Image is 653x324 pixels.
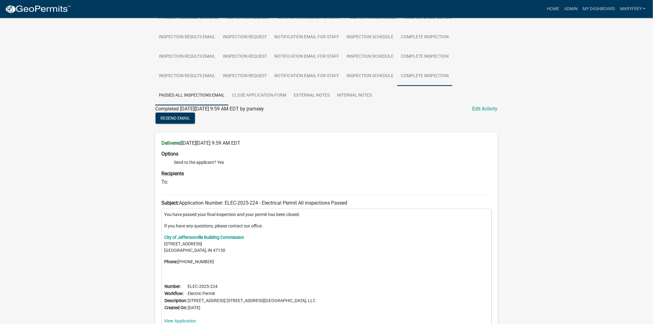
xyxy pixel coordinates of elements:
[155,47,219,67] a: Inspection Results Email
[156,113,195,124] button: Resend Email
[219,66,271,86] a: Inspection Request
[618,3,648,15] a: MaryFrey
[271,47,343,67] a: Notification Email for Staff
[155,27,219,47] a: Inspection Results Email
[164,318,196,323] a: View Application
[161,200,179,206] strong: Subject:
[290,86,333,106] a: External Notes
[161,151,178,157] strong: Options
[164,259,489,265] p: [PHONE_NUMBER]
[161,171,184,177] strong: Recipients
[155,86,228,106] a: Passed All Inspections Email
[155,106,264,112] span: Completed [DATE][DATE] 9:59 AM EDT by jramsey
[562,3,580,15] a: Admin
[472,105,498,113] a: Edit Activity
[343,66,397,86] a: Inspection Schedule
[164,234,489,254] p: [STREET_ADDRESS] [GEOGRAPHIC_DATA], IN 47130
[164,284,181,289] b: Number:
[219,47,271,67] a: Inspection Request
[271,27,343,47] a: Notification Email for Staff
[397,27,452,47] a: Complete Inspection
[219,27,271,47] a: Inspection Request
[343,27,397,47] a: Inspection Schedule
[164,259,177,264] strong: Phone:
[164,235,244,240] a: City of Jeffersonville Building Commission
[397,66,452,86] a: Complete Inspection
[161,179,492,185] h6: To:
[161,140,181,146] strong: Delivered
[397,47,452,67] a: Complete Inspection
[164,298,187,303] b: Description:
[164,223,489,229] p: If you have any questions, please contact our office.
[187,283,316,290] td: ELEC-2025-224
[164,291,184,296] b: Workflow:
[164,305,187,310] b: Created On:
[155,66,219,86] a: Inspection Results Email
[580,3,618,15] a: My Dashboard
[161,140,492,146] h6: [DATE][DATE] 9:59 AM EDT
[187,304,316,311] td: [DATE]
[271,66,343,86] a: Notification Email for Staff
[187,290,316,297] td: Electric Permit
[174,159,492,166] li: Send to the applicant? Yes
[187,297,316,304] td: [STREET_ADDRESS] [STREET_ADDRESS][GEOGRAPHIC_DATA], LLC
[160,115,190,120] span: Resend Email
[164,211,489,218] p: You have passed your final inspection and your permit has been closed.
[161,200,492,206] h6: Application Number: ELEC-2025-224 - Electrical Permit All inspections Passed
[333,86,376,106] a: Internal Notes
[343,47,397,67] a: Inspection Schedule
[544,3,562,15] a: Home
[228,86,290,106] a: Close Application Form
